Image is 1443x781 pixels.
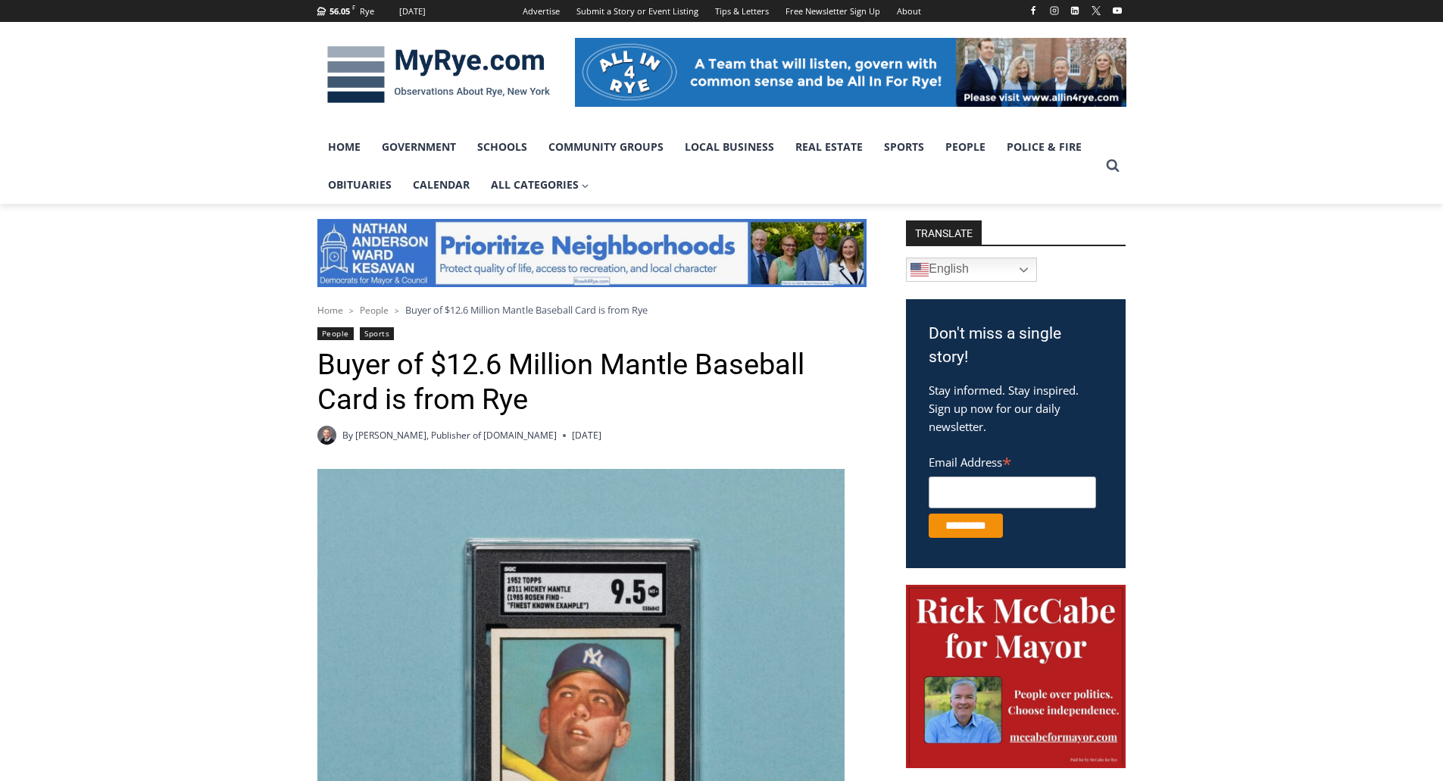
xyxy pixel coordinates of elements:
a: Real Estate [785,128,873,166]
a: Police & Fire [996,128,1092,166]
span: 56.05 [330,5,350,17]
a: Instagram [1045,2,1064,20]
span: Buyer of $12.6 Million Mantle Baseball Card is from Rye [405,303,648,317]
a: English [906,258,1037,282]
h1: Buyer of $12.6 Million Mantle Baseball Card is from Rye [317,348,867,417]
h3: Don't miss a single story! [929,322,1103,370]
a: People [360,304,389,317]
span: By [342,428,353,442]
span: F [352,3,355,11]
label: Email Address [929,447,1096,474]
img: MyRye.com [317,36,560,114]
a: Facebook [1024,2,1042,20]
nav: Breadcrumbs [317,302,867,317]
a: Schools [467,128,538,166]
img: McCabe for Mayor [906,585,1126,768]
a: Author image [317,426,336,445]
a: [PERSON_NAME], Publisher of [DOMAIN_NAME] [355,429,557,442]
img: All in for Rye [575,38,1126,106]
a: Linkedin [1066,2,1084,20]
nav: Primary Navigation [317,128,1099,205]
a: Government [371,128,467,166]
span: > [349,305,354,316]
a: Local Business [674,128,785,166]
a: Sports [360,327,394,340]
span: All Categories [491,177,589,193]
a: All Categories [480,166,600,204]
p: Stay informed. Stay inspired. Sign up now for our daily newsletter. [929,381,1103,436]
a: X [1087,2,1105,20]
a: Obituaries [317,166,402,204]
a: Community Groups [538,128,674,166]
div: [DATE] [399,5,426,18]
a: People [317,327,354,340]
a: People [935,128,996,166]
img: en [910,261,929,279]
a: Calendar [402,166,480,204]
a: YouTube [1108,2,1126,20]
button: View Search Form [1099,152,1126,180]
a: Home [317,128,371,166]
time: [DATE] [572,428,601,442]
a: Sports [873,128,935,166]
strong: TRANSLATE [906,220,982,245]
span: > [395,305,399,316]
a: Home [317,304,343,317]
div: Rye [360,5,374,18]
